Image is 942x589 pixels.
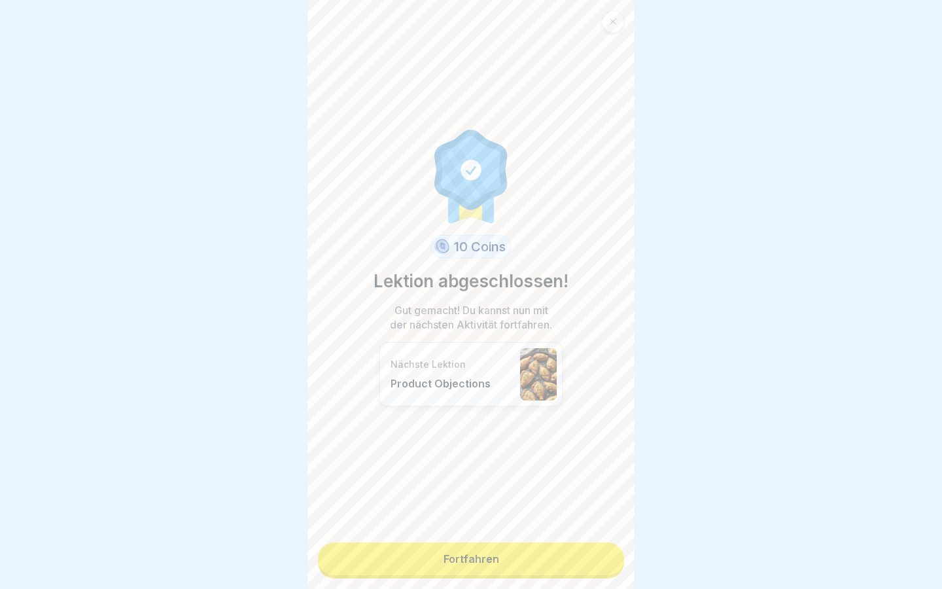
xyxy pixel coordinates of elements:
p: Lektion abgeschlossen! [374,269,568,294]
img: coin.svg [432,237,451,257]
p: Product Objections [391,377,514,390]
img: completion.svg [427,126,515,224]
p: Gut gemacht! Du kannst nun mit der nächsten Aktivität fortfahren. [386,303,556,332]
div: 10 Coins [430,235,512,259]
p: Nächste Lektion [391,359,514,370]
a: Fortfahren [318,543,624,575]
